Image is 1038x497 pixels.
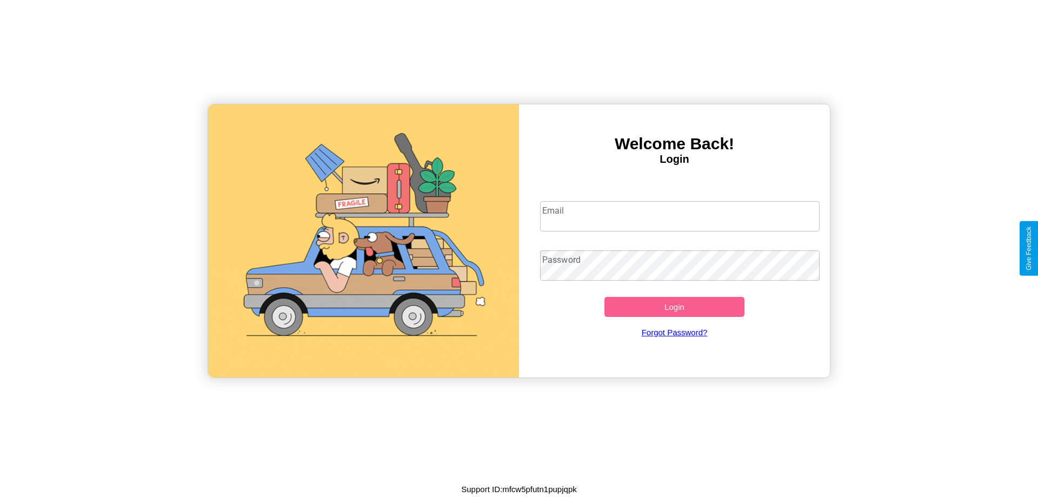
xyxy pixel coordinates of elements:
[208,104,519,377] img: gif
[461,482,576,496] p: Support ID: mfcw5pfutn1pupjqpk
[604,297,744,317] button: Login
[519,153,830,165] h4: Login
[1025,227,1033,270] div: Give Feedback
[519,135,830,153] h3: Welcome Back!
[535,317,815,348] a: Forgot Password?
